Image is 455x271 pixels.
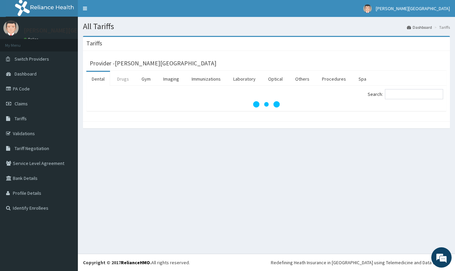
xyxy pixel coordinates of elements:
p: [PERSON_NAME][GEOGRAPHIC_DATA] [24,27,124,34]
img: User Image [363,4,372,13]
a: Others [290,72,315,86]
a: Online [24,37,40,42]
a: Dashboard [407,24,432,30]
footer: All rights reserved. [78,254,455,271]
a: Laboratory [228,72,261,86]
span: Switch Providers [15,56,49,62]
a: Optical [263,72,288,86]
div: Redefining Heath Insurance in [GEOGRAPHIC_DATA] using Telemedicine and Data Science! [271,259,450,266]
li: Tariffs [433,24,450,30]
img: User Image [3,20,19,36]
a: Procedures [317,72,351,86]
a: RelianceHMO [121,259,150,266]
input: Search: [385,89,443,99]
svg: audio-loading [253,91,280,118]
span: [PERSON_NAME][GEOGRAPHIC_DATA] [376,5,450,12]
label: Search: [368,89,443,99]
span: Tariff Negotiation [15,145,49,151]
a: Dental [86,72,110,86]
h1: All Tariffs [83,22,450,31]
a: Gym [136,72,156,86]
a: Immunizations [186,72,226,86]
a: Imaging [158,72,185,86]
span: Tariffs [15,116,27,122]
span: Dashboard [15,71,37,77]
a: Drugs [112,72,134,86]
span: Claims [15,101,28,107]
a: Spa [353,72,372,86]
h3: Tariffs [86,40,102,46]
strong: Copyright © 2017 . [83,259,151,266]
h3: Provider - [PERSON_NAME][GEOGRAPHIC_DATA] [90,60,216,66]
